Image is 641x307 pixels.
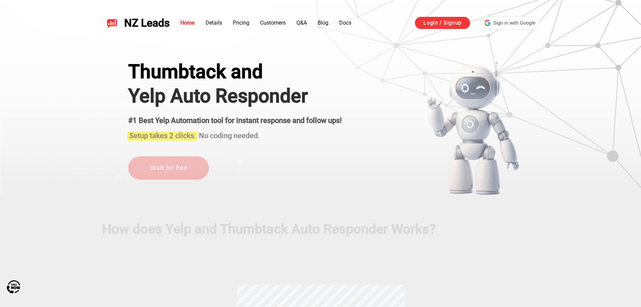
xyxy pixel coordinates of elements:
[129,131,196,140] span: Setup takes 2 clicks.
[318,20,328,26] a: Blog
[128,156,209,180] a: Start for free
[128,61,342,83] div: Thumbtack and
[124,17,170,29] span: NZ Leads
[102,221,539,237] h2: How does Yelp and Thumbtack Auto Responder Works?
[260,20,286,26] a: Customers
[180,20,195,26] a: Home
[339,20,351,26] a: Docs
[480,16,540,30] div: Sign in with Google
[7,280,20,294] img: Call Now
[128,116,342,125] strong: #1 Best Yelp Automation tool for instant response and follow ups!
[233,20,249,26] a: Pricing
[296,20,307,26] a: Q&A
[128,85,342,107] h1: Yelp Auto Responder
[206,20,222,26] a: Details
[107,18,117,28] img: NZ Leads logo
[493,20,535,27] span: Sign in with Google
[128,127,342,141] h3: No coding needed.
[415,17,470,29] a: Login / Signup
[426,61,520,195] img: yelp bot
